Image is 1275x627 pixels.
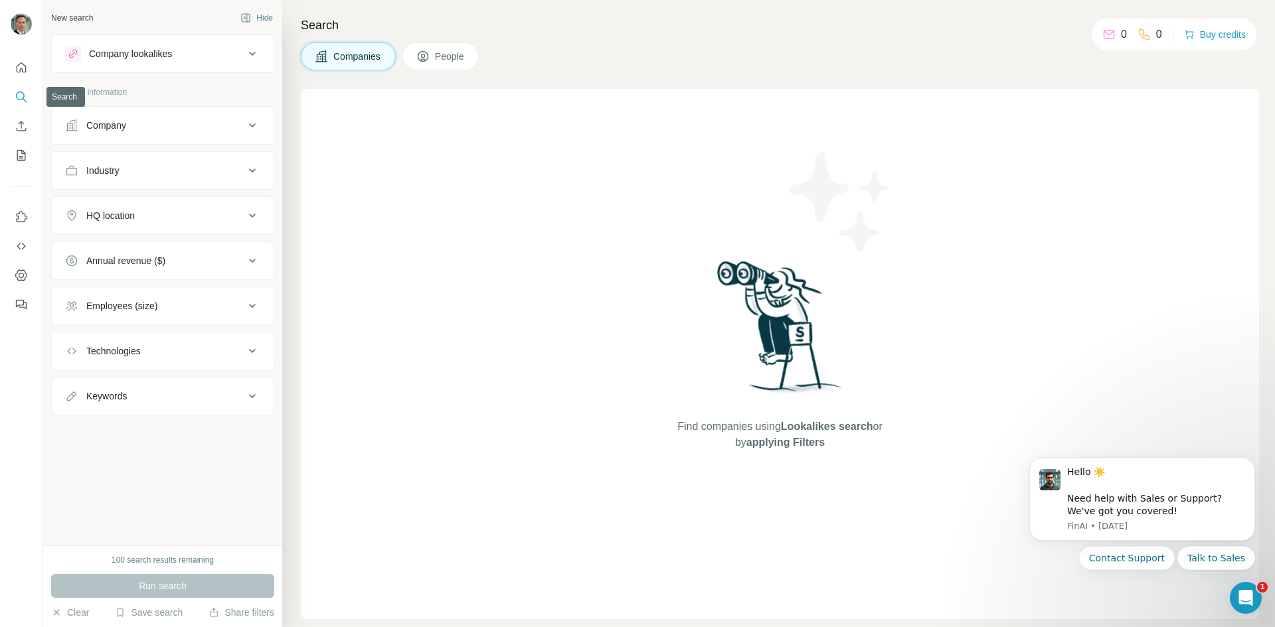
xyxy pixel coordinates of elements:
[11,293,32,316] button: Feedback
[52,109,274,141] button: Company
[52,380,274,412] button: Keywords
[52,290,274,322] button: Employees (size)
[86,299,157,313] div: Employees (size)
[231,8,282,28] button: Hide
[51,86,274,98] p: Company information
[11,263,32,287] button: Dashboard
[51,606,89,619] button: Clear
[333,50,382,63] span: Companies
[11,56,32,80] button: Quick start
[52,155,274,186] button: Industry
[11,143,32,167] button: My lists
[52,38,274,70] button: Company lookalikes
[209,606,274,619] button: Share filters
[86,209,135,222] div: HQ location
[746,437,825,448] span: applying Filters
[11,205,32,229] button: Use Surfe on LinkedIn
[1156,27,1162,42] p: 0
[301,16,1259,35] h4: Search
[435,50,466,63] span: People
[11,234,32,258] button: Use Surfe API
[112,554,214,566] div: 100 search results remaining
[86,119,126,132] div: Company
[86,254,165,267] div: Annual revenue ($)
[52,335,274,367] button: Technologies
[52,245,274,277] button: Annual revenue ($)
[52,200,274,232] button: HQ location
[51,12,93,24] div: New search
[86,344,141,358] div: Technologies
[11,114,32,138] button: Enrich CSV
[780,142,900,261] img: Surfe Illustration - Stars
[781,421,873,432] span: Lookalikes search
[1257,582,1268,592] span: 1
[1230,582,1262,614] iframe: Intercom live chat
[89,47,172,60] div: Company lookalikes
[673,419,886,451] span: Find companies using or by
[11,85,32,109] button: Search
[1009,441,1275,620] iframe: Intercom notifications message
[1121,27,1127,42] p: 0
[86,164,120,177] div: Industry
[11,13,32,35] img: Avatar
[115,606,183,619] button: Save search
[1184,25,1246,44] button: Buy credits
[711,257,849,405] img: Surfe Illustration - Woman searching with binoculars
[86,389,127,403] div: Keywords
